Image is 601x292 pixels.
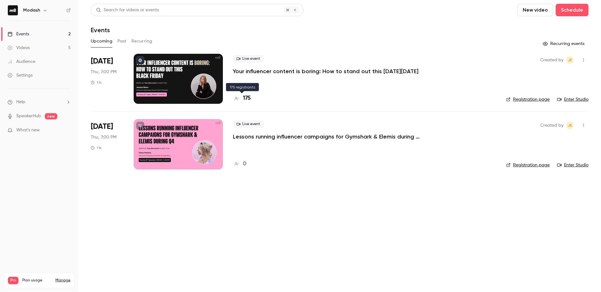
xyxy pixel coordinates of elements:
[540,56,563,64] span: Created by
[45,113,57,119] span: new
[91,122,113,132] span: [DATE]
[233,133,421,140] a: Lessons running influencer campaigns for Gymshark & Elemis during Q4
[8,277,18,284] span: Pro
[517,4,553,16] button: New video
[91,145,101,150] div: 1 h
[91,80,101,85] div: 1 h
[540,39,588,49] button: Recurring events
[233,68,419,75] a: Your influencer content is boring: How to stand out this [DATE][DATE]
[91,119,124,169] div: Sep 18 Thu, 7:00 PM (Europe/London)
[566,56,573,64] span: Jack Eaton
[55,278,70,283] a: Manage
[568,122,572,129] span: JE
[22,278,52,283] span: Plan usage
[8,45,30,51] div: Videos
[8,31,29,37] div: Events
[16,113,41,119] a: SpeakerHub
[8,58,35,65] div: Audience
[16,127,40,133] span: What's new
[233,160,246,168] a: 0
[243,94,251,103] h4: 175
[557,162,588,168] a: Enter Studio
[23,7,40,13] h6: Modash
[233,94,251,103] a: 175
[568,56,572,64] span: JE
[8,5,18,15] img: Modash
[506,96,550,103] a: Registration page
[556,4,588,16] button: Schedule
[91,69,116,75] span: Thu, 7:00 PM
[8,72,33,78] div: Settings
[566,122,573,129] span: Jack Eaton
[131,36,152,46] button: Recurring
[91,134,116,140] span: Thu, 7:00 PM
[8,99,71,105] li: help-dropdown-opener
[96,7,159,13] div: Search for videos or events
[233,120,264,128] span: Live event
[233,55,264,63] span: Live event
[91,26,110,34] h1: Events
[540,122,563,129] span: Created by
[243,160,246,168] h4: 0
[557,96,588,103] a: Enter Studio
[91,56,113,66] span: [DATE]
[91,54,124,104] div: Aug 28 Thu, 7:00 PM (Europe/London)
[117,36,126,46] button: Past
[506,162,550,168] a: Registration page
[16,99,25,105] span: Help
[91,36,112,46] button: Upcoming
